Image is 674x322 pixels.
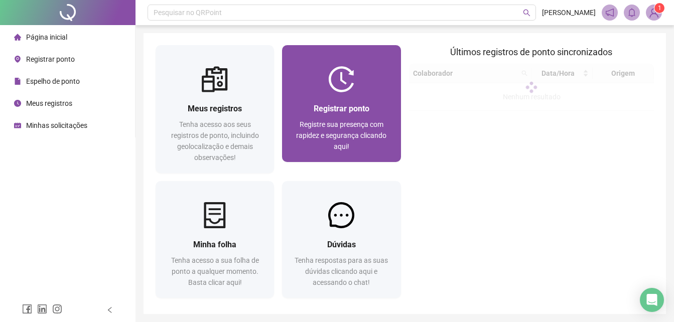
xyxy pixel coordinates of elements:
a: Meus registrosTenha acesso aos seus registros de ponto, incluindo geolocalização e demais observa... [156,45,274,173]
span: Últimos registros de ponto sincronizados [450,47,612,57]
sup: Atualize o seu contato no menu Meus Dados [654,3,664,13]
span: bell [627,8,636,17]
span: clock-circle [14,100,21,107]
span: linkedin [37,304,47,314]
span: 1 [658,5,661,12]
a: DúvidasTenha respostas para as suas dúvidas clicando aqui e acessando o chat! [282,181,400,298]
a: Registrar pontoRegistre sua presença com rapidez e segurança clicando aqui! [282,45,400,162]
span: Minhas solicitações [26,121,87,129]
span: search [523,9,530,17]
span: Meus registros [26,99,72,107]
img: 85647 [646,5,661,20]
span: instagram [52,304,62,314]
span: Espelho de ponto [26,77,80,85]
span: Registrar ponto [26,55,75,63]
span: Minha folha [193,240,236,249]
span: schedule [14,122,21,129]
span: left [106,306,113,313]
span: environment [14,56,21,63]
span: Tenha respostas para as suas dúvidas clicando aqui e acessando o chat! [295,256,388,286]
span: file [14,78,21,85]
span: Página inicial [26,33,67,41]
span: Meus registros [188,104,242,113]
span: Tenha acesso aos seus registros de ponto, incluindo geolocalização e demais observações! [171,120,259,162]
span: home [14,34,21,41]
div: Open Intercom Messenger [640,288,664,312]
span: Registre sua presença com rapidez e segurança clicando aqui! [296,120,386,150]
span: facebook [22,304,32,314]
a: Minha folhaTenha acesso a sua folha de ponto a qualquer momento. Basta clicar aqui! [156,181,274,298]
span: [PERSON_NAME] [542,7,596,18]
span: notification [605,8,614,17]
span: Registrar ponto [314,104,369,113]
span: Dúvidas [327,240,356,249]
span: Tenha acesso a sua folha de ponto a qualquer momento. Basta clicar aqui! [171,256,259,286]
